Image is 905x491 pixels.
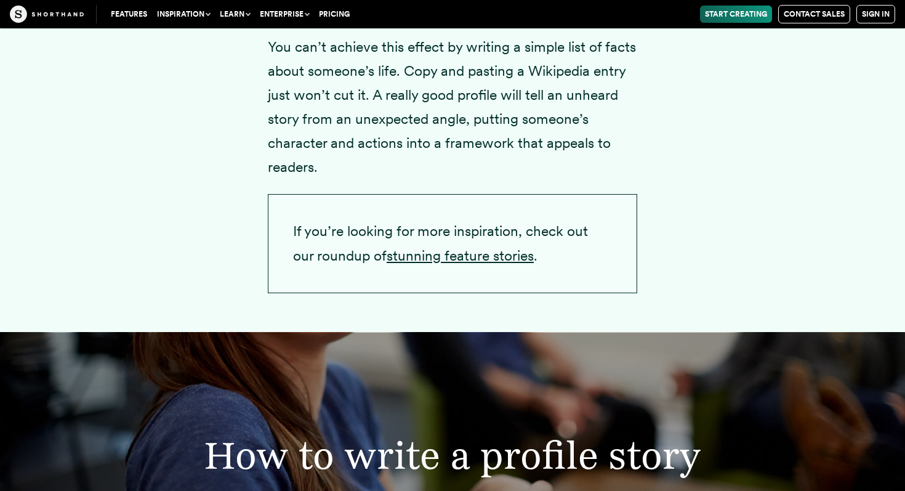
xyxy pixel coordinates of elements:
p: You can’t achieve this effect by writing a simple list of facts about someone’s life. Copy and pa... [268,35,637,180]
button: Learn [215,6,255,23]
a: stunning feature stories [387,247,534,264]
button: Inspiration [152,6,215,23]
a: Contact Sales [778,5,850,23]
h2: How to write a profile story [103,436,801,475]
p: If you’re looking for more inspiration, check out our roundup of . [268,194,637,293]
a: Features [106,6,152,23]
img: The Craft [10,6,84,23]
a: Sign in [856,5,895,23]
button: Enterprise [255,6,314,23]
a: Pricing [314,6,355,23]
a: Start Creating [700,6,772,23]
